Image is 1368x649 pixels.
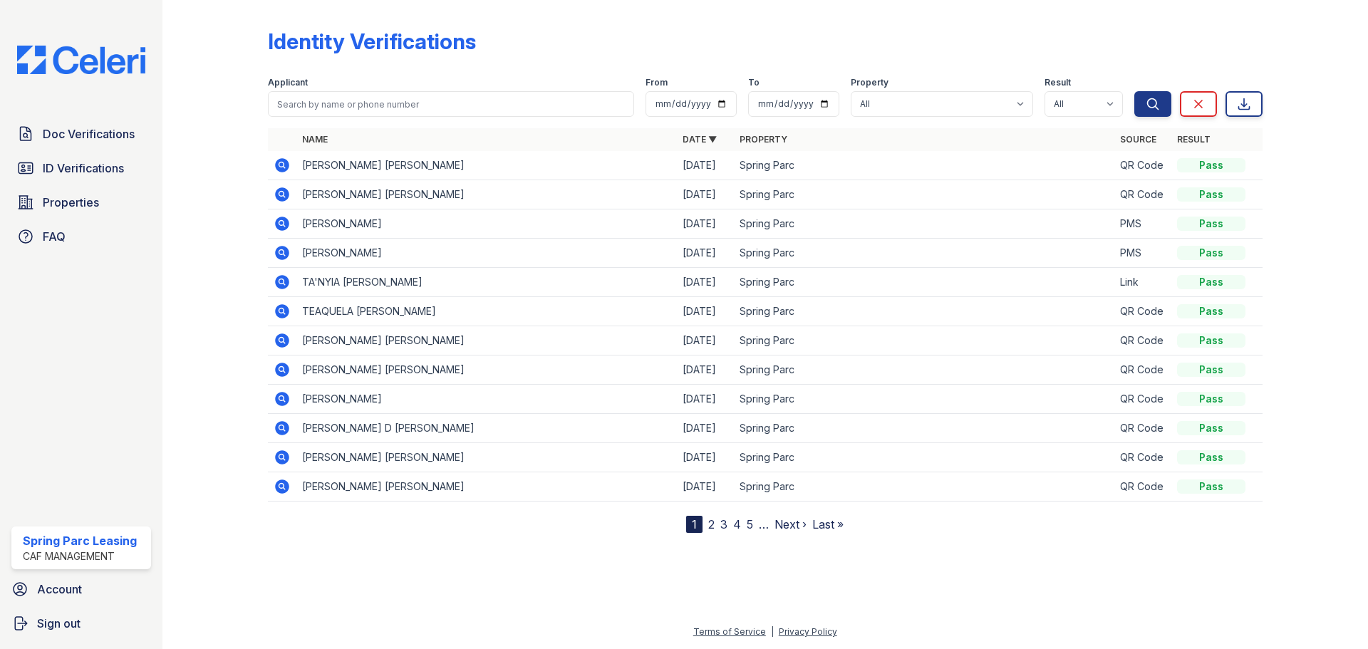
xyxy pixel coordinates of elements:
[37,581,82,598] span: Account
[1177,333,1245,348] div: Pass
[779,626,837,637] a: Privacy Policy
[677,472,734,502] td: [DATE]
[1120,134,1156,145] a: Source
[747,517,753,531] a: 5
[733,517,741,531] a: 4
[11,120,151,148] a: Doc Verifications
[1177,134,1211,145] a: Result
[734,209,1114,239] td: Spring Parc
[296,385,677,414] td: [PERSON_NAME]
[296,472,677,502] td: [PERSON_NAME] [PERSON_NAME]
[774,517,807,531] a: Next ›
[1177,275,1245,289] div: Pass
[734,414,1114,443] td: Spring Parc
[734,443,1114,472] td: Spring Parc
[1114,355,1171,385] td: QR Code
[734,151,1114,180] td: Spring Parc
[43,228,66,245] span: FAQ
[1114,268,1171,297] td: Link
[268,77,308,88] label: Applicant
[812,517,844,531] a: Last »
[302,134,328,145] a: Name
[1114,472,1171,502] td: QR Code
[677,209,734,239] td: [DATE]
[1114,385,1171,414] td: QR Code
[677,268,734,297] td: [DATE]
[43,160,124,177] span: ID Verifications
[296,180,677,209] td: [PERSON_NAME] [PERSON_NAME]
[734,297,1114,326] td: Spring Parc
[646,77,668,88] label: From
[759,516,769,533] span: …
[771,626,774,637] div: |
[734,326,1114,355] td: Spring Parc
[43,125,135,142] span: Doc Verifications
[734,180,1114,209] td: Spring Parc
[296,268,677,297] td: TA'NYIA [PERSON_NAME]
[1177,158,1245,172] div: Pass
[677,414,734,443] td: [DATE]
[677,297,734,326] td: [DATE]
[851,77,888,88] label: Property
[734,355,1114,385] td: Spring Parc
[708,517,715,531] a: 2
[1114,414,1171,443] td: QR Code
[1177,450,1245,464] div: Pass
[1114,209,1171,239] td: PMS
[734,472,1114,502] td: Spring Parc
[296,209,677,239] td: [PERSON_NAME]
[6,46,157,74] img: CE_Logo_Blue-a8612792a0a2168367f1c8372b55b34899dd931a85d93a1a3d3e32e68fde9ad4.png
[1177,304,1245,318] div: Pass
[37,615,81,632] span: Sign out
[1177,246,1245,260] div: Pass
[1177,217,1245,231] div: Pass
[1177,479,1245,494] div: Pass
[677,151,734,180] td: [DATE]
[296,297,677,326] td: TEAQUELA [PERSON_NAME]
[296,443,677,472] td: [PERSON_NAME] [PERSON_NAME]
[1045,77,1071,88] label: Result
[11,154,151,182] a: ID Verifications
[1177,363,1245,377] div: Pass
[23,549,137,564] div: CAF Management
[677,326,734,355] td: [DATE]
[1114,151,1171,180] td: QR Code
[296,355,677,385] td: [PERSON_NAME] [PERSON_NAME]
[11,188,151,217] a: Properties
[734,268,1114,297] td: Spring Parc
[296,414,677,443] td: [PERSON_NAME] D [PERSON_NAME]
[1114,297,1171,326] td: QR Code
[1114,239,1171,268] td: PMS
[296,239,677,268] td: [PERSON_NAME]
[6,609,157,638] a: Sign out
[1177,392,1245,406] div: Pass
[720,517,727,531] a: 3
[268,28,476,54] div: Identity Verifications
[748,77,760,88] label: To
[740,134,787,145] a: Property
[23,532,137,549] div: Spring Parc Leasing
[734,239,1114,268] td: Spring Parc
[11,222,151,251] a: FAQ
[686,516,703,533] div: 1
[693,626,766,637] a: Terms of Service
[1177,421,1245,435] div: Pass
[677,239,734,268] td: [DATE]
[6,575,157,603] a: Account
[268,91,634,117] input: Search by name or phone number
[677,355,734,385] td: [DATE]
[1114,180,1171,209] td: QR Code
[683,134,717,145] a: Date ▼
[734,385,1114,414] td: Spring Parc
[677,385,734,414] td: [DATE]
[296,326,677,355] td: [PERSON_NAME] [PERSON_NAME]
[677,443,734,472] td: [DATE]
[1114,443,1171,472] td: QR Code
[1177,187,1245,202] div: Pass
[1114,326,1171,355] td: QR Code
[296,151,677,180] td: [PERSON_NAME] [PERSON_NAME]
[677,180,734,209] td: [DATE]
[43,194,99,211] span: Properties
